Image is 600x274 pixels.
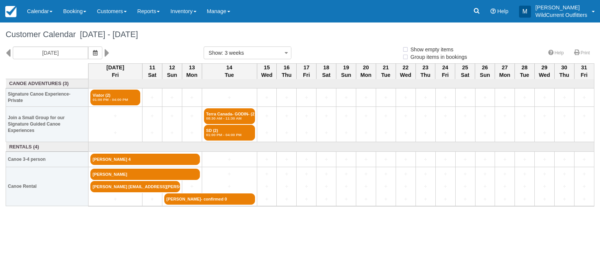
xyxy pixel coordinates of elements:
th: Signature Canoe Experience- Private [6,88,88,107]
a: + [418,112,433,120]
th: 28 Tue [514,63,534,79]
em: 01:00 PM - 04:00 PM [93,97,138,102]
h1: Customer Calendar [6,30,594,39]
a: + [457,183,473,190]
a: + [497,156,513,163]
a: + [418,183,433,190]
a: + [398,195,414,203]
a: + [438,94,453,102]
a: + [318,156,334,163]
a: + [259,94,275,102]
a: + [338,195,354,203]
a: + [438,129,453,137]
a: + [164,112,180,120]
a: + [184,129,200,137]
a: + [144,195,160,203]
a: SD (2)01:00 PM - 04:00 PM [204,125,255,141]
a: + [576,112,592,120]
a: + [438,183,453,190]
a: + [298,94,314,102]
th: 12 Sun [162,63,182,79]
a: + [517,112,532,120]
a: + [457,112,473,120]
a: + [279,112,294,120]
a: + [517,156,532,163]
th: 27 Mon [495,63,515,79]
a: + [497,170,513,178]
a: + [204,156,255,163]
a: + [259,156,275,163]
th: 11 Sat [142,63,162,79]
th: 31 Fri [574,63,594,79]
a: + [497,183,513,190]
a: + [537,94,552,102]
a: + [164,94,180,102]
a: + [259,183,275,190]
a: + [457,94,473,102]
i: Help [490,9,496,14]
a: + [298,195,314,203]
a: + [497,94,513,102]
p: [PERSON_NAME] [535,4,587,11]
a: + [457,156,473,163]
a: + [537,183,552,190]
th: 29 Wed [534,63,554,79]
a: Viator (2)01:00 PM - 04:00 PM [90,90,140,105]
a: [PERSON_NAME] [EMAIL_ADDRESS][PERSON_NAME][DOMAIN_NAME] [90,181,180,192]
a: + [279,183,294,190]
a: + [438,156,453,163]
a: + [418,170,433,178]
img: checkfront-main-nav-mini-logo.png [5,6,16,17]
span: : 3 weeks [222,50,244,56]
a: + [418,195,433,203]
a: + [259,112,275,120]
a: + [537,129,552,137]
a: + [279,156,294,163]
a: + [477,112,493,120]
th: 17 Fri [297,63,316,79]
a: + [398,156,414,163]
a: + [398,129,414,137]
a: + [517,94,532,102]
a: + [279,170,294,178]
a: + [338,183,354,190]
a: + [497,195,513,203]
a: + [338,170,354,178]
a: + [398,94,414,102]
a: + [537,195,552,203]
a: + [204,170,255,178]
a: + [378,94,394,102]
a: + [358,195,374,203]
a: + [457,195,473,203]
a: + [497,129,513,137]
a: + [398,170,414,178]
th: 15 Wed [257,63,277,79]
a: + [556,170,572,178]
a: + [204,183,255,190]
a: + [298,129,314,137]
a: + [318,170,334,178]
a: + [576,195,592,203]
a: + [318,183,334,190]
th: 18 Sat [316,63,336,79]
a: + [378,183,394,190]
a: [PERSON_NAME]- confirmed 0 [164,193,255,205]
a: + [144,112,160,120]
a: + [477,195,493,203]
span: Show empty items [402,46,459,52]
a: + [298,156,314,163]
a: + [338,112,354,120]
a: + [576,156,592,163]
button: Show: 3 weeks [204,46,291,59]
a: + [556,195,572,203]
th: 14 Tue [202,63,257,79]
a: + [338,129,354,137]
a: + [556,112,572,120]
a: + [378,112,394,120]
span: Help [497,8,508,14]
a: + [184,94,200,102]
a: + [279,195,294,203]
a: + [556,94,572,102]
a: Rentals (4) [8,144,87,151]
a: + [90,112,140,120]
